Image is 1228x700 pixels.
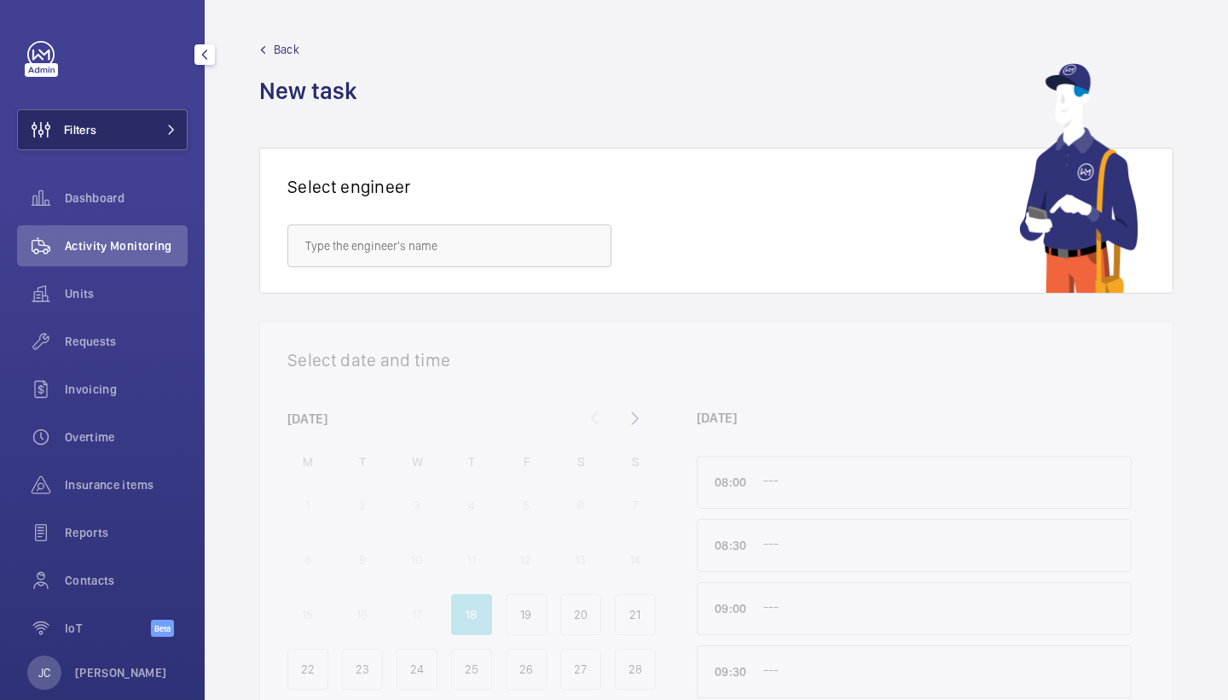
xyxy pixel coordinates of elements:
[17,109,188,150] button: Filters
[287,176,411,197] h1: Select engineer
[287,225,611,267] input: Type the engineer's name
[65,476,188,493] span: Insurance items
[64,121,96,138] span: Filters
[259,75,368,107] h1: New task
[65,381,188,398] span: Invoicing
[75,664,167,681] p: [PERSON_NAME]
[1019,63,1138,293] img: mechanic using app
[65,237,188,254] span: Activity Monitoring
[65,524,188,541] span: Reports
[65,190,188,207] span: Dashboard
[274,41,299,58] span: Back
[65,572,188,589] span: Contacts
[65,429,188,446] span: Overtime
[65,333,188,350] span: Requests
[151,620,174,637] span: Beta
[38,664,50,681] p: JC
[65,285,188,302] span: Units
[65,620,151,637] span: IoT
